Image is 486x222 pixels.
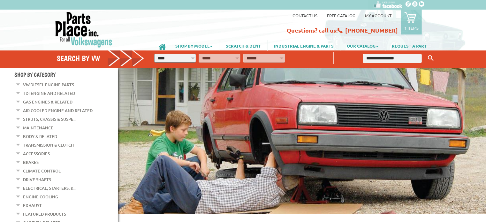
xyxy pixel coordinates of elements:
[55,11,113,48] img: Parts Place Inc!
[23,89,75,97] a: TDI Engine and Related
[426,53,436,64] button: Keyword Search
[327,13,355,18] a: Free Catalog
[118,68,486,214] img: First slide [900x500]
[340,40,385,51] a: OUR CATALOG
[23,115,76,123] a: Struts, Chassis & Suspe...
[23,98,72,106] a: Gas Engines & Related
[14,71,118,78] h4: Shop By Category
[23,193,58,201] a: Engine Cooling
[23,201,42,210] a: Exhaust
[23,141,74,149] a: Transmission & Clutch
[219,40,267,51] a: SCRATCH & DENT
[404,25,419,31] p: 1 items
[57,54,144,63] h4: Search by VW
[23,184,76,192] a: Electrical, Starters, &...
[23,80,74,89] a: VW Diesel Engine Parts
[169,40,219,51] a: SHOP BY MODEL
[292,13,317,18] a: Contact us
[401,10,422,34] a: 1 items
[23,175,51,184] a: Drive Shafts
[23,106,93,115] a: Air Cooled Engine and Related
[23,210,66,218] a: Featured Products
[385,40,433,51] a: REQUEST A PART
[23,124,53,132] a: Maintenance
[268,40,340,51] a: INDUSTRIAL ENGINE & PARTS
[23,167,61,175] a: Climate Control
[365,13,391,18] a: My Account
[23,158,39,166] a: Brakes
[23,132,57,141] a: Body & Related
[23,149,50,158] a: Accessories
